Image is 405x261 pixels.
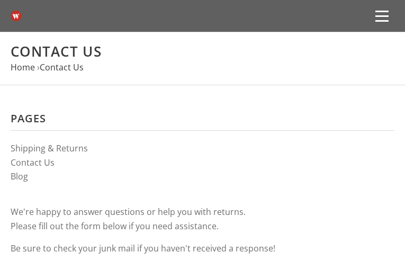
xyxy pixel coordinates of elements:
a: Shipping & Returns [11,142,88,154]
li: › [37,60,84,75]
h3: Pages [11,112,394,131]
a: Home [11,61,35,73]
h1: Contact Us [11,43,394,60]
p: We're happy to answer questions or help you with returns. Please fill out the form below if you n... [11,205,394,233]
p: Be sure to check your junk mail if you haven't received a response! [11,241,394,256]
a: Blog [11,170,28,182]
a: Contact Us [40,61,84,73]
a: Contact Us [11,157,55,168]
